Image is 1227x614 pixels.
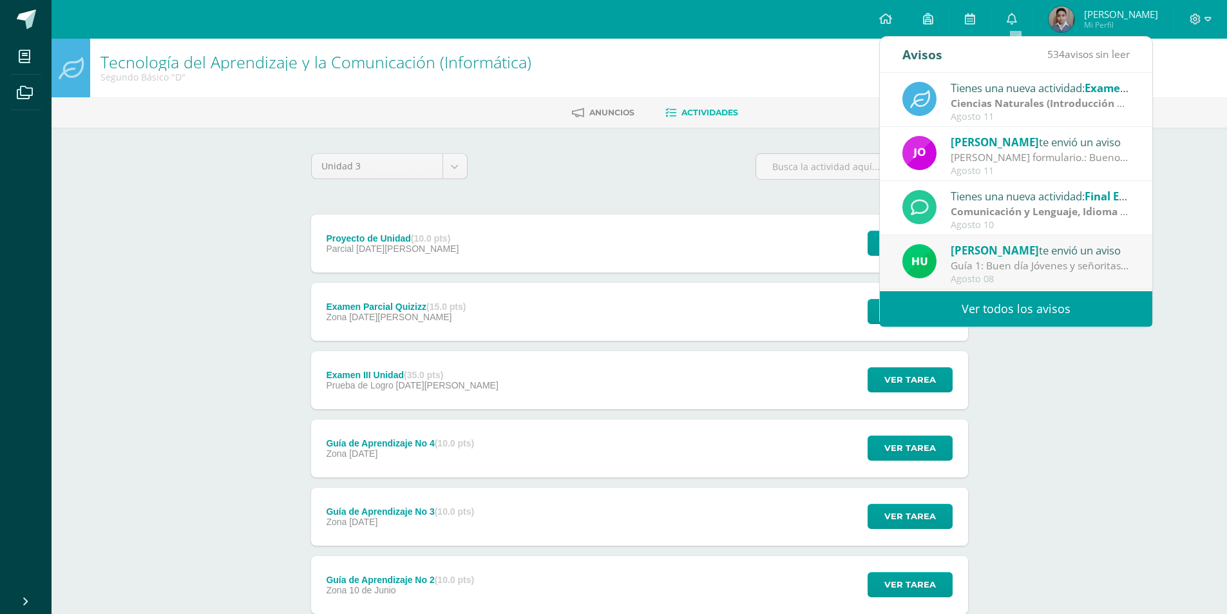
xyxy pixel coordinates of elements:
[326,575,474,585] div: Guía de Aprendizaje No 2
[902,244,937,278] img: fd23069c3bd5c8dde97a66a86ce78287.png
[349,585,395,595] span: 10 de Junio
[1085,189,1177,204] span: Final Exam Unit 3
[951,204,1130,219] div: | Prueba de Logro
[435,575,474,585] strong: (10.0 pts)
[349,312,452,322] span: [DATE][PERSON_NAME]
[426,302,466,312] strong: (15.0 pts)
[951,204,1205,218] strong: Comunicación y Lenguaje, Idioma Extranjero Inglés
[868,504,953,529] button: Ver tarea
[756,154,967,179] input: Busca la actividad aquí...
[326,448,347,459] span: Zona
[326,585,347,595] span: Zona
[1084,8,1158,21] span: [PERSON_NAME]
[884,436,936,460] span: Ver tarea
[435,506,474,517] strong: (10.0 pts)
[681,108,738,117] span: Actividades
[1084,19,1158,30] span: Mi Perfil
[868,299,953,324] button: Ver tarea
[1047,47,1130,61] span: avisos sin leer
[951,258,1130,273] div: Guía 1: Buen día Jóvenes y señoritas que San Juan Bosco Y María Auxiliadora les Bendigan. Por med...
[902,37,942,72] div: Avisos
[951,243,1039,258] span: [PERSON_NAME]
[951,242,1130,258] div: te envió un aviso
[665,102,738,123] a: Actividades
[884,504,936,528] span: Ver tarea
[572,102,634,123] a: Anuncios
[951,79,1130,96] div: Tienes una nueva actividad:
[404,370,443,380] strong: (35.0 pts)
[951,187,1130,204] div: Tienes una nueva actividad:
[951,166,1130,177] div: Agosto 11
[411,233,450,244] strong: (10.0 pts)
[396,380,499,390] span: [DATE][PERSON_NAME]
[100,53,531,71] h1: Tecnología del Aprendizaje y la Comunicación (Informática)
[884,573,936,597] span: Ver tarea
[951,150,1130,165] div: Llenar formulario.: Buenos días jóvenes les comparto el siguiente link para que puedan llenar el ...
[326,244,354,254] span: Parcial
[951,274,1130,285] div: Agosto 08
[326,302,466,312] div: Examen Parcial Quizizz
[100,71,531,83] div: Segundo Básico 'D'
[312,154,467,178] a: Unidad 3
[868,436,953,461] button: Ver tarea
[1049,6,1074,32] img: 018655c7dd68bff3bff3ececceb900c9.png
[951,96,1181,110] strong: Ciencias Naturales (Introducción a la Química)
[951,220,1130,231] div: Agosto 10
[435,438,474,448] strong: (10.0 pts)
[356,244,459,254] span: [DATE][PERSON_NAME]
[868,572,953,597] button: Ver tarea
[951,133,1130,150] div: te envió un aviso
[1085,81,1184,95] span: Examen de unidad
[902,136,937,170] img: 6614adf7432e56e5c9e182f11abb21f1.png
[884,368,936,392] span: Ver tarea
[589,108,634,117] span: Anuncios
[321,154,433,178] span: Unidad 3
[349,517,377,527] span: [DATE]
[326,506,474,517] div: Guía de Aprendizaje No 3
[326,380,393,390] span: Prueba de Logro
[326,517,347,527] span: Zona
[326,312,347,322] span: Zona
[349,448,377,459] span: [DATE]
[326,233,459,244] div: Proyecto de Unidad
[326,438,474,448] div: Guía de Aprendizaje No 4
[880,291,1152,327] a: Ver todos los avisos
[951,111,1130,122] div: Agosto 11
[1047,47,1065,61] span: 534
[951,96,1130,111] div: | Prueba de Logro
[951,135,1039,149] span: [PERSON_NAME]
[868,231,953,256] button: Ver tarea
[326,370,498,380] div: Examen III Unidad
[868,367,953,392] button: Ver tarea
[100,51,531,73] a: Tecnología del Aprendizaje y la Comunicación (Informática)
